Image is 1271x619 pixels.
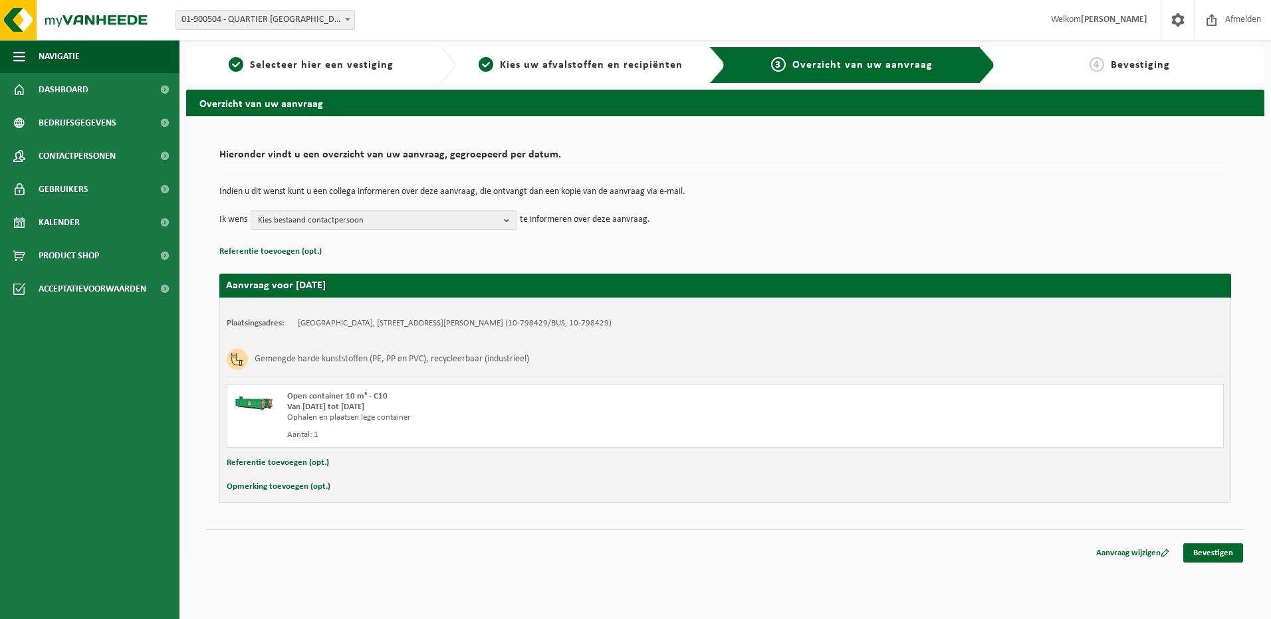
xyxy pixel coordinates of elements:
span: Acceptatievoorwaarden [39,272,146,306]
h2: Overzicht van uw aanvraag [186,90,1264,116]
td: [GEOGRAPHIC_DATA], [STREET_ADDRESS][PERSON_NAME] (10-798429/BUS, 10-798429) [298,318,612,329]
p: te informeren over deze aanvraag. [520,210,650,230]
span: Dashboard [39,73,88,106]
span: Kalender [39,206,80,239]
p: Ik wens [219,210,247,230]
h3: Gemengde harde kunststoffen (PE, PP en PVC), recycleerbaar (industrieel) [255,349,529,370]
span: 2 [479,57,493,72]
iframe: chat widget [7,590,222,619]
span: Bevestiging [1111,60,1170,70]
span: Gebruikers [39,173,88,206]
strong: Aanvraag voor [DATE] [226,280,326,291]
span: Contactpersonen [39,139,116,173]
span: 4 [1090,57,1104,72]
strong: Van [DATE] tot [DATE] [287,402,364,411]
span: Kies bestaand contactpersoon [258,211,499,230]
p: Indien u dit wenst kunt u een collega informeren over deze aanvraag, die ontvangt dan een kopie v... [219,187,1231,197]
a: 2Kies uw afvalstoffen en recipiënten [463,57,699,73]
a: 1Selecteer hier een vestiging [193,57,429,73]
span: 01-900504 - QUARTIER NV - HEULE [176,11,354,29]
span: Product Shop [39,239,99,272]
strong: Plaatsingsadres: [227,319,285,327]
div: Ophalen en plaatsen lege container [287,412,778,423]
div: Aantal: 1 [287,430,778,440]
span: Selecteer hier een vestiging [250,60,394,70]
strong: [PERSON_NAME] [1081,15,1147,25]
span: 01-900504 - QUARTIER NV - HEULE [175,10,355,30]
span: Bedrijfsgegevens [39,106,116,139]
button: Referentie toevoegen (opt.) [227,454,329,472]
button: Opmerking toevoegen (opt.) [227,478,330,495]
span: Open container 10 m³ - C10 [287,392,388,400]
button: Kies bestaand contactpersoon [251,210,517,230]
button: Referentie toevoegen (opt.) [219,243,322,260]
a: Aanvraag wijzigen [1086,543,1179,563]
h2: Hieronder vindt u een overzicht van uw aanvraag, gegroepeerd per datum. [219,149,1231,167]
span: 1 [229,57,243,72]
span: Kies uw afvalstoffen en recipiënten [500,60,683,70]
img: HK-XC-10-GN-00.png [234,391,274,411]
span: Navigatie [39,40,80,73]
span: Overzicht van uw aanvraag [792,60,933,70]
span: 3 [771,57,786,72]
a: Bevestigen [1183,543,1243,563]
